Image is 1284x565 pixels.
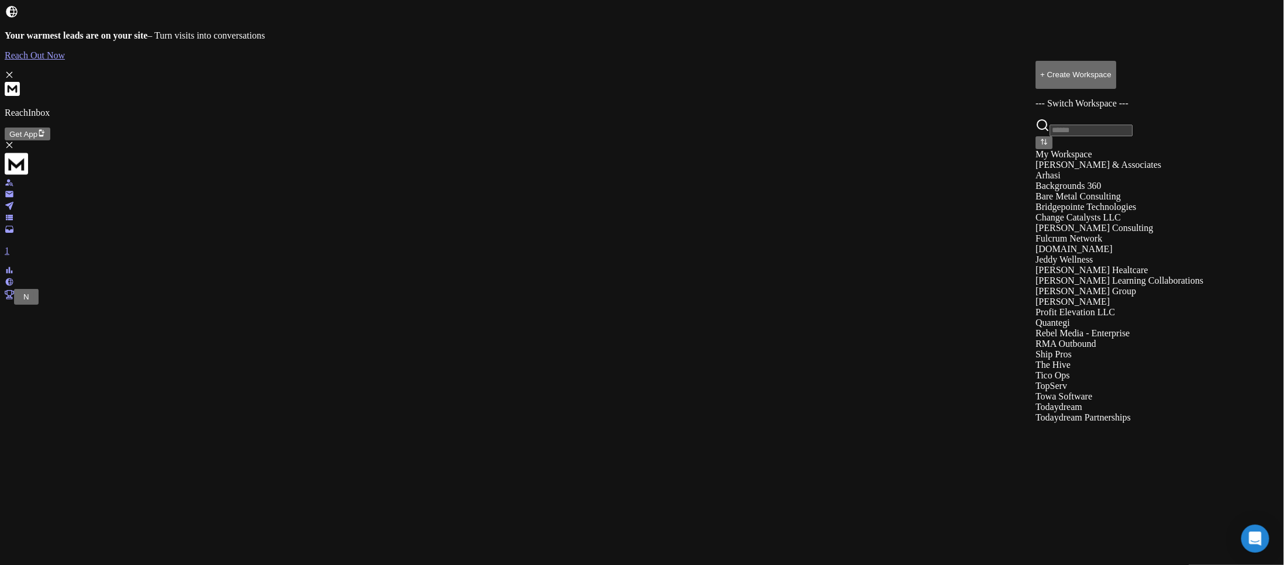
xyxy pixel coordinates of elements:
button: N [19,291,34,303]
div: Todaydream [1036,402,1203,412]
div: Jeddy Wellness [1036,254,1203,265]
div: [PERSON_NAME] [1036,297,1203,307]
div: Ship Pros [1036,349,1203,360]
p: – Turn visits into conversations [5,30,1279,41]
div: Backgrounds 360 [1036,181,1203,191]
div: Open Intercom Messenger [1241,525,1269,553]
div: My Workspace [1036,149,1203,160]
p: 1 [5,246,1279,256]
span: N [23,292,29,301]
strong: Your warmest leads are on your site [5,30,147,40]
div: [DOMAIN_NAME] [1036,244,1203,254]
div: Tico Ops [1036,370,1203,381]
img: logo [5,152,28,175]
div: Fulcrum Network [1036,233,1203,244]
a: 1 [5,226,1279,256]
div: RMA Outbound [1036,339,1203,349]
div: [PERSON_NAME] Consulting [1036,223,1203,233]
button: Get App [5,128,50,140]
div: TopServ [1036,381,1203,391]
button: + Create Workspace [1036,61,1116,89]
div: Rebel Media - Enterprise [1036,328,1203,339]
div: [PERSON_NAME] Learning Collaborations [1036,275,1203,286]
div: [PERSON_NAME] Group [1036,286,1203,297]
p: --- Switch Workspace --- [1036,98,1203,109]
button: N [14,289,39,305]
div: [PERSON_NAME] Healtcare [1036,265,1203,275]
p: ReachInbox [5,108,1279,118]
div: Quantegi [1036,318,1203,328]
div: Profit Elevation LLC [1036,307,1203,318]
div: Change Catalysts LLC [1036,212,1203,223]
button: Sort by Sort A-Z [1036,136,1052,149]
div: Arhasi [1036,170,1203,181]
div: The Hive [1036,360,1203,370]
a: Reach Out Now [5,50,1279,61]
p: + Create Workspace [1040,70,1112,79]
div: Bare Metal Consulting [1036,191,1203,202]
div: Bridgepointe Technologies [1036,202,1203,212]
div: Todaydream Partnerships [1036,412,1203,423]
div: [PERSON_NAME] & Associates [1036,160,1203,170]
div: Towa Software [1036,391,1203,402]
